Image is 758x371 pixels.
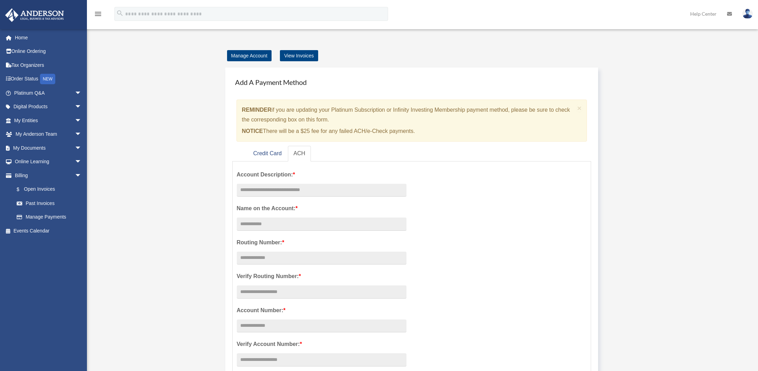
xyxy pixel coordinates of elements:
label: Name on the Account: [237,204,406,213]
a: Manage Payments [10,210,89,224]
label: Verify Account Number: [237,339,406,349]
p: There will be a $25 fee for any failed ACH/e-Check payments. [242,126,575,136]
a: Online Ordering [5,45,92,58]
span: arrow_drop_down [75,100,89,114]
span: × [577,104,582,112]
div: NEW [40,74,55,84]
a: Tax Organizers [5,58,92,72]
i: menu [94,10,102,18]
span: arrow_drop_down [75,168,89,183]
h4: Add A Payment Method [232,74,591,90]
a: menu [94,12,102,18]
span: arrow_drop_down [75,155,89,169]
label: Account Description: [237,170,406,180]
a: Online Learningarrow_drop_down [5,155,92,169]
a: Home [5,31,92,45]
a: Past Invoices [10,196,92,210]
label: Routing Number: [237,238,406,247]
img: Anderson Advisors Platinum Portal [3,8,66,22]
span: arrow_drop_down [75,141,89,155]
a: Platinum Q&Aarrow_drop_down [5,86,92,100]
strong: NOTICE [242,128,263,134]
a: Events Calendar [5,224,92,238]
div: if you are updating your Platinum Subscription or Infinity Investing Membership payment method, p... [236,100,587,142]
a: View Invoices [280,50,318,61]
span: arrow_drop_down [75,86,89,100]
a: Billingarrow_drop_down [5,168,92,182]
a: Manage Account [227,50,272,61]
button: Close [577,104,582,112]
span: arrow_drop_down [75,127,89,142]
a: $Open Invoices [10,182,92,197]
a: Order StatusNEW [5,72,92,86]
span: arrow_drop_down [75,113,89,128]
a: ACH [288,146,311,161]
strong: REMINDER [242,107,272,113]
img: User Pic [742,9,753,19]
label: Verify Routing Number: [237,271,406,281]
a: My Documentsarrow_drop_down [5,141,92,155]
a: My Anderson Teamarrow_drop_down [5,127,92,141]
a: Credit Card [248,146,287,161]
a: My Entitiesarrow_drop_down [5,113,92,127]
i: search [116,9,124,17]
span: $ [21,185,24,194]
label: Account Number: [237,306,406,315]
a: Digital Productsarrow_drop_down [5,100,92,114]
